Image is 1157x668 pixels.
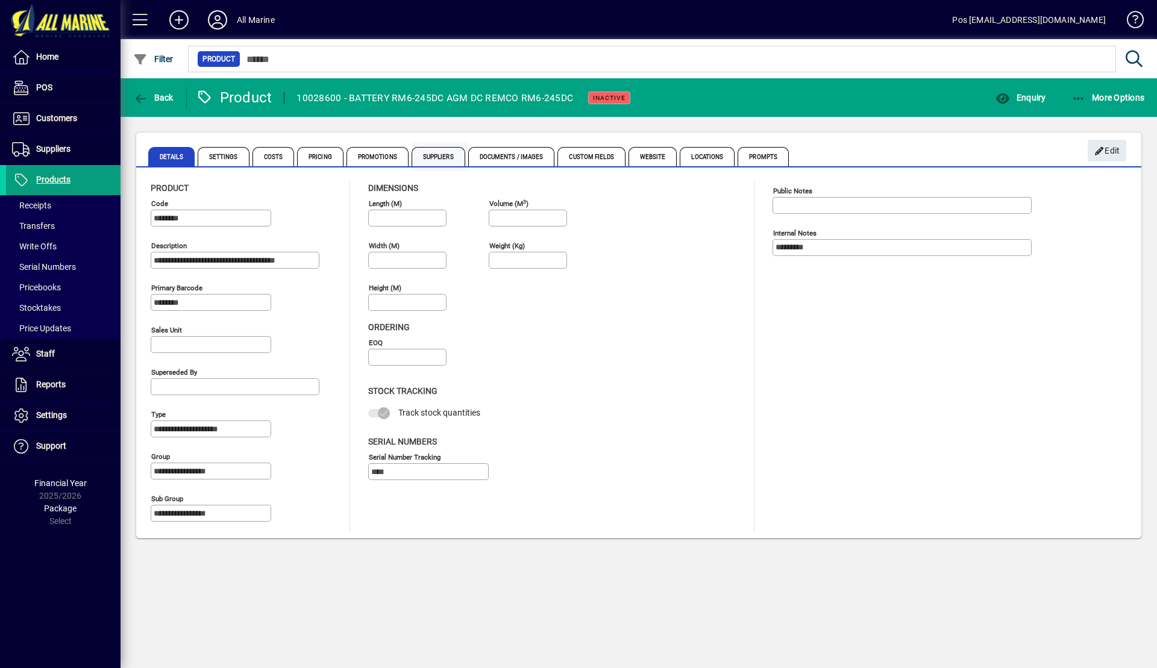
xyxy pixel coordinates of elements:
span: Receipts [12,201,51,210]
span: Serial Numbers [368,437,437,446]
span: Suppliers [36,144,71,154]
span: Transfers [12,221,55,231]
span: Inactive [593,94,626,102]
mat-label: Serial Number tracking [369,452,441,461]
span: Write Offs [12,242,57,251]
span: Financial Year [34,478,87,488]
a: Suppliers [6,134,121,164]
mat-label: Superseded by [151,368,197,376]
span: Ordering [368,322,410,332]
span: Product [151,183,189,193]
button: Profile [198,9,237,31]
a: POS [6,73,121,103]
span: Customers [36,113,77,123]
a: Stocktakes [6,298,121,318]
span: Locations [680,147,735,166]
a: Customers [6,104,121,134]
span: Track stock quantities [398,408,480,417]
mat-label: Height (m) [369,284,401,292]
span: Serial Numbers [12,262,76,272]
span: Price Updates [12,323,71,333]
span: Stock Tracking [368,386,437,396]
mat-label: Primary barcode [151,284,202,292]
span: POS [36,83,52,92]
a: Staff [6,339,121,369]
span: Dimensions [368,183,418,193]
a: Price Updates [6,318,121,339]
span: Support [36,441,66,451]
span: Back [133,93,174,102]
span: Website [629,147,677,166]
mat-label: Type [151,410,166,419]
span: Home [36,52,58,61]
span: Product [202,53,235,65]
mat-label: Code [151,199,168,208]
span: Reports [36,379,66,389]
span: Package [44,504,77,513]
a: Support [6,431,121,461]
span: Settings [36,410,67,420]
span: Stocktakes [12,303,61,313]
button: Add [160,9,198,31]
mat-label: EOQ [369,339,383,347]
mat-label: Weight (Kg) [489,242,525,250]
a: Write Offs [6,236,121,257]
a: Transfers [6,216,121,236]
button: Enquiry [992,87,1049,108]
span: Staff [36,349,55,358]
mat-label: Sub group [151,495,183,503]
span: Filter [133,54,174,64]
sup: 3 [523,198,526,204]
span: Edit [1094,141,1120,161]
mat-label: Description [151,242,187,250]
a: Receipts [6,195,121,216]
mat-label: Internal Notes [773,229,817,237]
mat-label: Width (m) [369,242,400,250]
mat-label: Length (m) [369,199,402,208]
span: Products [36,175,71,184]
div: Pos [EMAIL_ADDRESS][DOMAIN_NAME] [952,10,1106,30]
a: Knowledge Base [1118,2,1142,42]
a: Reports [6,370,121,400]
mat-label: Group [151,452,170,461]
a: Serial Numbers [6,257,121,277]
span: Suppliers [412,147,465,166]
a: Home [6,42,121,72]
button: Back [130,87,177,108]
span: Enquiry [996,93,1046,102]
div: All Marine [237,10,275,30]
button: Edit [1088,140,1126,161]
button: More Options [1068,87,1148,108]
a: Pricebooks [6,277,121,298]
span: Details [148,147,195,166]
span: Documents / Images [468,147,555,166]
button: Filter [130,48,177,70]
span: Prompts [738,147,789,166]
span: Settings [198,147,249,166]
div: 10028600 - BATTERY RM6-245DC AGM DC REMCO RM6-245DC [296,89,573,108]
span: Costs [252,147,295,166]
span: Pricebooks [12,282,61,292]
a: Settings [6,401,121,431]
span: More Options [1071,93,1145,102]
app-page-header-button: Back [121,87,187,108]
span: Promotions [346,147,409,166]
div: Product [196,88,272,107]
span: Custom Fields [557,147,625,166]
span: Pricing [297,147,343,166]
mat-label: Sales unit [151,326,182,334]
mat-label: Public Notes [773,187,812,195]
mat-label: Volume (m ) [489,199,528,208]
